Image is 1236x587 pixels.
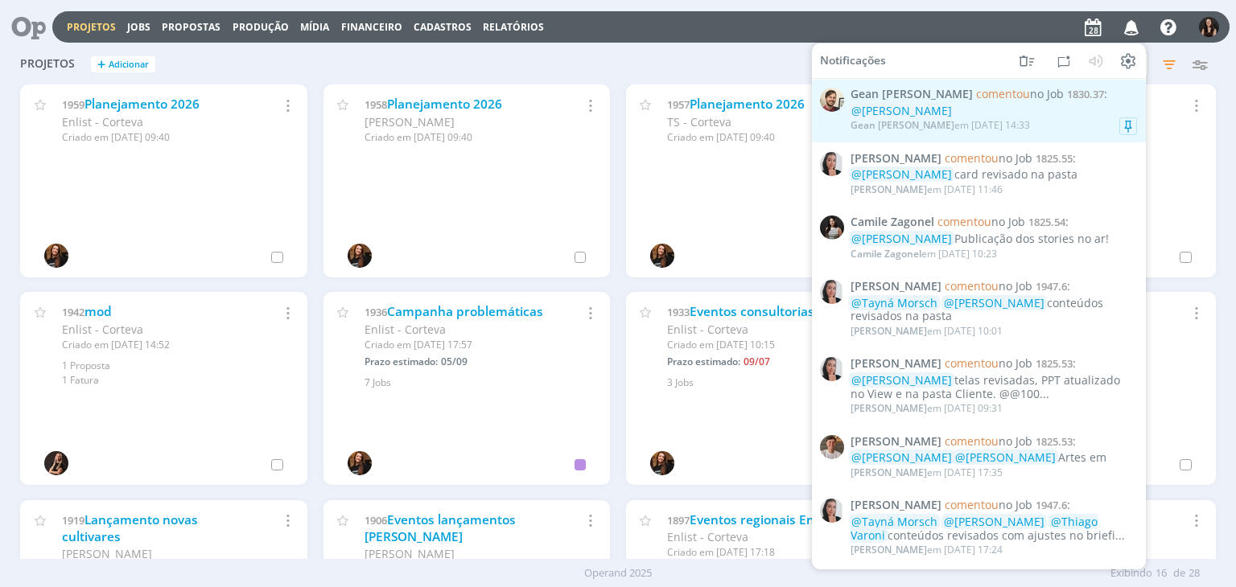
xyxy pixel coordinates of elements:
[348,244,372,268] img: T
[409,21,476,34] button: Cadastros
[851,88,973,101] span: Gean [PERSON_NAME]
[820,357,844,381] img: C
[365,305,387,319] span: 1936
[84,96,200,113] a: Planejamento 2026
[851,280,941,293] span: [PERSON_NAME]
[667,338,857,352] div: Criado em [DATE] 10:15
[851,294,937,310] span: @Tayná Morsch
[365,338,554,352] div: Criado em [DATE] 17:57
[1067,87,1104,101] span: 1830.37
[851,451,1137,465] div: Artes em
[336,21,407,34] button: Financeiro
[295,21,334,34] button: Mídia
[365,322,446,337] span: Enlist - Corteva
[820,499,844,523] img: C
[851,280,1137,293] span: :
[851,246,921,260] span: Camile Zagonel
[1110,565,1152,581] span: Exibindo
[667,130,857,145] div: Criado em [DATE] 09:40
[478,21,549,34] button: Relatórios
[820,54,886,68] span: Notificações
[945,433,1032,448] span: no Job
[667,322,748,337] span: Enlist - Corteva
[945,355,999,371] span: comentou
[365,355,438,368] span: Prazo estimado:
[1189,565,1200,581] span: 28
[851,120,1030,131] div: em [DATE] 14:33
[744,355,770,368] span: 09/07
[62,305,84,319] span: 1942
[851,466,927,479] span: [PERSON_NAME]
[851,434,1137,448] span: :
[667,513,690,527] span: 1897
[851,296,1137,323] div: conteúdos revisados na pasta
[109,60,149,70] span: Adicionar
[650,451,674,475] img: T
[851,216,934,229] span: Camile Zagonel
[690,303,814,320] a: Eventos consultorias
[851,374,1137,401] div: telas revisadas, PPT atualizado no View e na pasta Cliente. @@100...
[62,511,198,546] a: Lançamento novas cultivares
[851,326,1003,337] div: em [DATE] 10:01
[945,355,1032,371] span: no Job
[945,433,999,448] span: comentou
[945,497,999,512] span: comentou
[62,21,121,34] button: Projetos
[62,359,288,373] div: 1 Proposta
[851,357,941,371] span: [PERSON_NAME]
[945,278,999,293] span: comentou
[851,499,1137,512] span: :
[97,56,105,73] span: +
[387,303,543,320] a: Campanha problemáticas
[945,497,1032,512] span: no Job
[667,376,893,390] div: 3 Jobs
[650,244,674,268] img: T
[1028,215,1065,229] span: 1825.54
[851,544,1003,556] div: em [DATE] 17:24
[851,151,941,165] span: [PERSON_NAME]
[348,451,372,475] img: T
[62,338,252,352] div: Criado em [DATE] 14:52
[851,103,952,118] span: @[PERSON_NAME]
[820,434,844,458] img: T
[667,305,690,319] span: 1933
[667,114,731,129] span: TS - Corteva
[67,20,116,34] a: Projetos
[365,97,387,112] span: 1958
[62,546,152,561] span: [PERSON_NAME]
[300,20,329,34] a: Mídia
[667,355,740,368] span: Prazo estimado:
[851,449,952,465] span: @[PERSON_NAME]
[414,20,472,34] span: Cadastros
[667,97,690,112] span: 1957
[1173,565,1185,581] span: de
[44,451,68,475] img: L
[1036,150,1073,165] span: 1825.55
[1036,498,1067,512] span: 1947.6
[851,499,941,512] span: [PERSON_NAME]
[667,545,857,560] div: Criado em [DATE] 17:18
[820,280,844,304] img: C
[1036,433,1073,448] span: 1825.53
[1199,17,1219,37] img: I
[62,373,288,388] div: 1 Fatura
[441,355,468,368] span: 05/09
[851,357,1137,371] span: :
[945,150,999,165] span: comentou
[820,151,844,175] img: C
[62,97,84,112] span: 1959
[851,166,952,182] span: @[PERSON_NAME]
[944,514,1044,529] span: @[PERSON_NAME]
[365,513,387,527] span: 1906
[483,20,544,34] a: Relatórios
[945,278,1032,293] span: no Job
[667,529,748,544] span: Enlist - Corteva
[1036,356,1073,371] span: 1825.53
[365,130,554,145] div: Criado em [DATE] 09:40
[84,303,112,320] a: mod
[851,514,1098,543] span: @Thiago Varoni
[851,231,952,246] span: @[PERSON_NAME]
[690,96,805,113] a: Planejamento 2026
[157,21,225,34] button: Propostas
[955,449,1056,465] span: @[PERSON_NAME]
